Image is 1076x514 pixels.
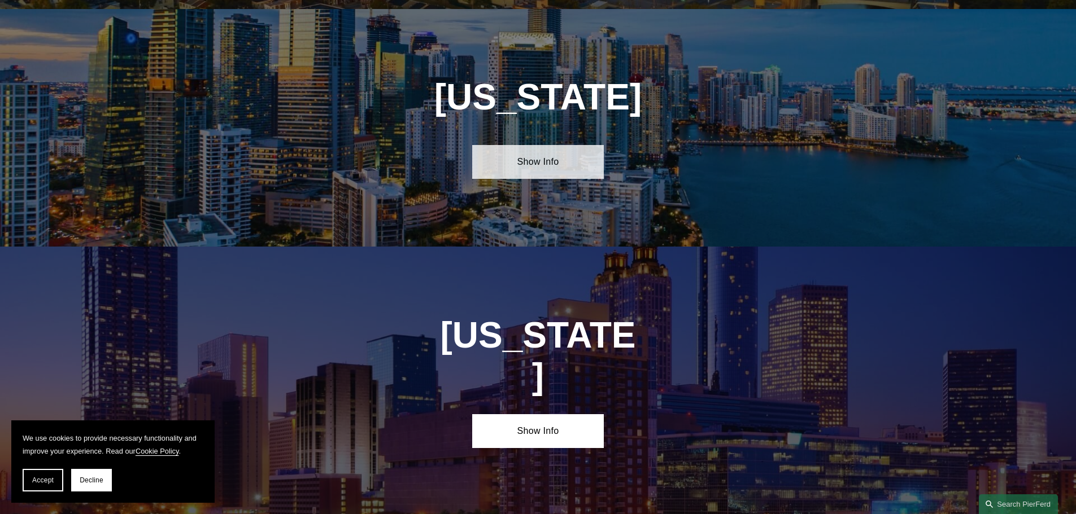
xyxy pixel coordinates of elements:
[979,494,1058,514] a: Search this site
[80,476,103,484] span: Decline
[23,469,63,491] button: Accept
[32,476,54,484] span: Accept
[472,414,604,448] a: Show Info
[439,315,637,397] h1: [US_STATE]
[23,432,203,458] p: We use cookies to provide necessary functionality and improve your experience. Read our .
[136,447,179,455] a: Cookie Policy
[472,145,604,179] a: Show Info
[11,420,215,503] section: Cookie banner
[406,77,670,118] h1: [US_STATE]
[71,469,112,491] button: Decline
